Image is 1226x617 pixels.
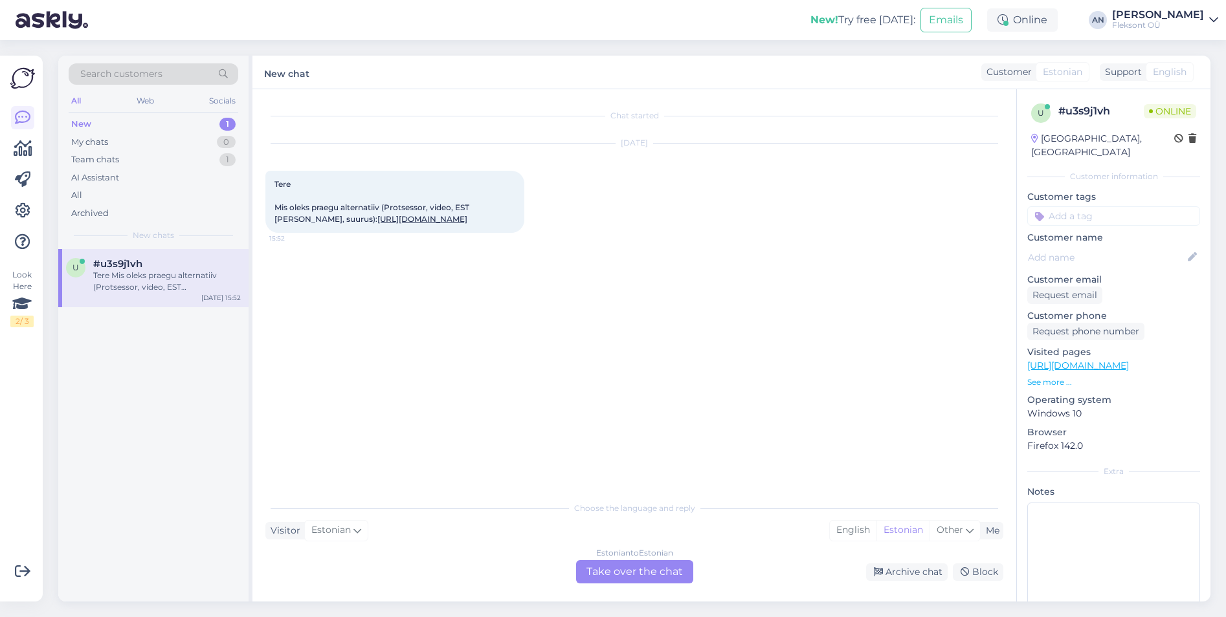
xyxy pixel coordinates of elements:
[72,263,79,272] span: u
[1027,171,1200,182] div: Customer information
[1112,10,1218,30] a: [PERSON_NAME]Fleksont OÜ
[1027,466,1200,477] div: Extra
[866,563,948,581] div: Archive chat
[810,14,838,26] b: New!
[71,207,109,220] div: Archived
[265,503,1003,514] div: Choose the language and reply
[830,521,876,540] div: English
[1058,103,1144,119] div: # u3s9j1vh
[93,270,241,293] div: Tere Mis oleks praegu alternatiiv (Protsessor, video, EST [PERSON_NAME], suurus): [URL][DOMAIN_NAME]
[1112,10,1204,20] div: [PERSON_NAME]
[987,8,1058,32] div: Online
[264,63,309,81] label: New chat
[71,189,82,202] div: All
[953,563,1003,581] div: Block
[1027,376,1200,388] p: See more ...
[219,118,236,131] div: 1
[80,67,162,81] span: Search customers
[1027,407,1200,420] p: Windows 10
[1027,323,1144,340] div: Request phone number
[1027,309,1200,323] p: Customer phone
[10,269,34,327] div: Look Here
[1027,360,1129,371] a: [URL][DOMAIN_NAME]
[981,524,999,537] div: Me
[71,136,108,149] div: My chats
[1038,108,1044,118] span: u
[1112,20,1204,30] div: Fleksont OÜ
[1100,65,1142,79] div: Support
[1031,132,1174,159] div: [GEOGRAPHIC_DATA], [GEOGRAPHIC_DATA]
[1027,485,1200,499] p: Notes
[265,137,1003,149] div: [DATE]
[810,12,915,28] div: Try free [DATE]:
[69,92,84,109] div: All
[1027,345,1200,359] p: Visited pages
[1027,206,1200,226] input: Add a tag
[93,258,142,270] span: #u3s9j1vh
[201,293,241,303] div: [DATE] 15:52
[937,524,963,536] span: Other
[217,136,236,149] div: 0
[981,65,1032,79] div: Customer
[1028,250,1185,265] input: Add name
[1043,65,1082,79] span: Estonian
[1144,104,1196,118] span: Online
[134,92,157,109] div: Web
[1027,439,1200,453] p: Firefox 142.0
[1089,11,1107,29] div: AN
[274,179,471,224] span: Tere Mis oleks praegu alternatiiv (Protsessor, video, EST [PERSON_NAME], suurus):
[1153,65,1187,79] span: English
[920,8,972,32] button: Emails
[1027,426,1200,439] p: Browser
[10,316,34,327] div: 2 / 3
[1027,273,1200,287] p: Customer email
[1027,393,1200,407] p: Operating system
[377,214,467,224] a: [URL][DOMAIN_NAME]
[71,153,119,166] div: Team chats
[576,560,693,583] div: Take over the chat
[219,153,236,166] div: 1
[10,66,35,91] img: Askly Logo
[876,521,930,540] div: Estonian
[265,110,1003,122] div: Chat started
[596,547,673,559] div: Estonian to Estonian
[71,171,119,184] div: AI Assistant
[1027,287,1102,304] div: Request email
[133,230,174,241] span: New chats
[71,118,91,131] div: New
[206,92,238,109] div: Socials
[1027,231,1200,244] p: Customer name
[269,233,318,243] span: 15:52
[1027,190,1200,204] p: Customer tags
[265,524,300,537] div: Visitor
[311,523,351,537] span: Estonian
